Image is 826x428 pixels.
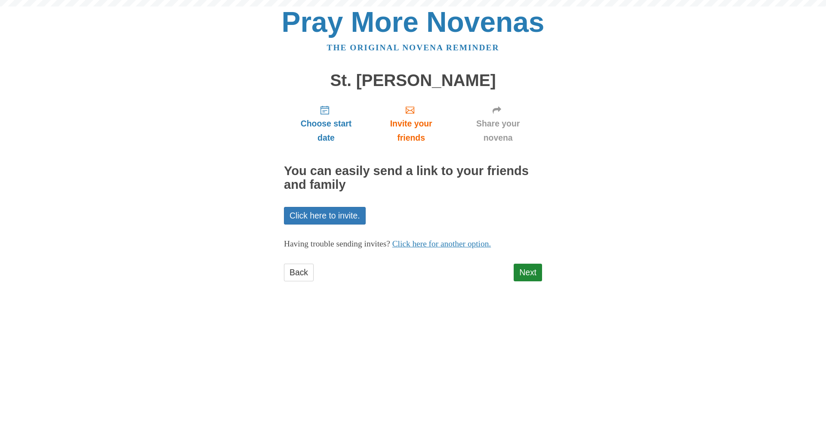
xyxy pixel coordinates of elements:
span: Share your novena [462,117,533,145]
h1: St. [PERSON_NAME] [284,71,542,90]
span: Choose start date [293,117,360,145]
a: Invite your friends [368,98,454,149]
span: Invite your friends [377,117,445,145]
a: Pray More Novenas [282,6,545,38]
a: Back [284,264,314,281]
a: Click here to invite. [284,207,366,225]
span: Having trouble sending invites? [284,239,390,248]
h2: You can easily send a link to your friends and family [284,164,542,192]
a: Click here for another option. [392,239,491,248]
a: Choose start date [284,98,368,149]
a: Share your novena [454,98,542,149]
a: Next [514,264,542,281]
a: The original novena reminder [327,43,499,52]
